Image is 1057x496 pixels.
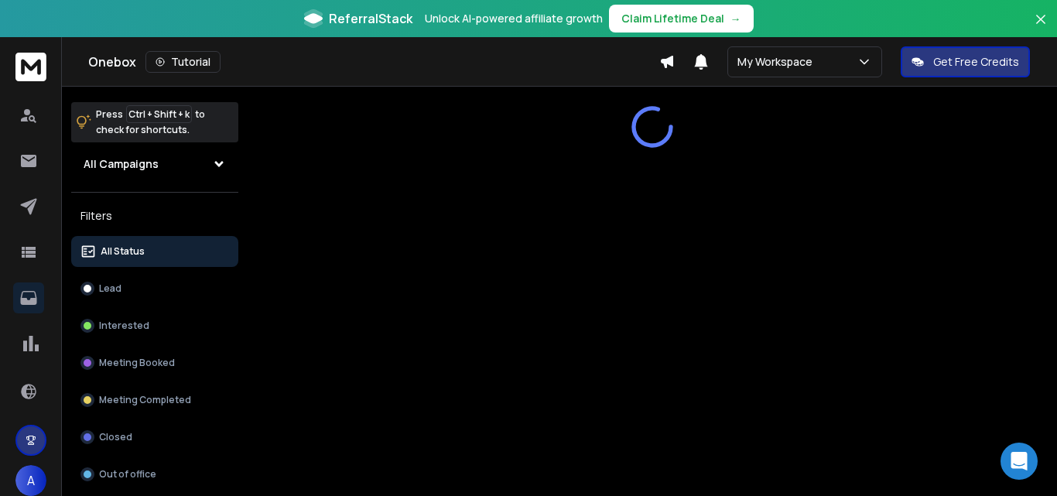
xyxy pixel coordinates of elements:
[71,422,238,453] button: Closed
[99,431,132,443] p: Closed
[730,11,741,26] span: →
[1001,443,1038,480] div: Open Intercom Messenger
[15,465,46,496] button: A
[1031,9,1051,46] button: Close banner
[933,54,1019,70] p: Get Free Credits
[71,385,238,416] button: Meeting Completed
[71,236,238,267] button: All Status
[901,46,1030,77] button: Get Free Credits
[71,273,238,304] button: Lead
[99,282,121,295] p: Lead
[84,156,159,172] h1: All Campaigns
[71,459,238,490] button: Out of office
[101,245,145,258] p: All Status
[88,51,659,73] div: Onebox
[99,357,175,369] p: Meeting Booked
[329,9,412,28] span: ReferralStack
[71,205,238,227] h3: Filters
[99,394,191,406] p: Meeting Completed
[609,5,754,32] button: Claim Lifetime Deal→
[126,105,192,123] span: Ctrl + Shift + k
[145,51,221,73] button: Tutorial
[99,468,156,481] p: Out of office
[71,310,238,341] button: Interested
[737,54,819,70] p: My Workspace
[96,107,205,138] p: Press to check for shortcuts.
[71,347,238,378] button: Meeting Booked
[425,11,603,26] p: Unlock AI-powered affiliate growth
[71,149,238,180] button: All Campaigns
[99,320,149,332] p: Interested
